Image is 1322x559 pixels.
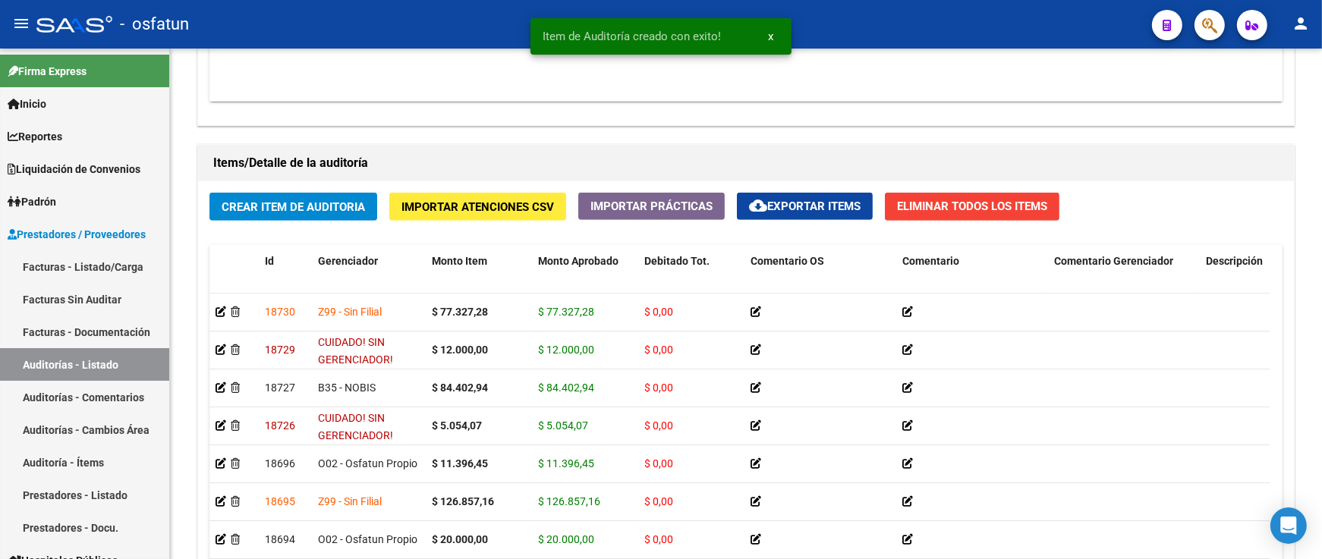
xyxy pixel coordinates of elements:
[8,226,146,243] span: Prestadores / Proveedores
[896,245,1048,312] datatable-header-cell: Comentario
[318,306,382,318] span: Z99 - Sin Filial
[312,245,426,312] datatable-header-cell: Gerenciador
[644,255,710,267] span: Debitado Tot.
[432,306,488,318] strong: $ 77.327,28
[265,344,295,356] span: 18729
[259,245,312,312] datatable-header-cell: Id
[432,382,488,394] strong: $ 84.402,94
[538,533,594,545] span: $ 20.000,00
[432,457,488,469] strong: $ 11.396,45
[8,96,46,112] span: Inicio
[1206,255,1263,267] span: Descripción
[538,495,600,507] span: $ 126.857,16
[756,23,785,50] button: x
[644,533,673,545] span: $ 0,00
[644,419,673,432] span: $ 0,00
[538,419,588,432] span: $ 5.054,07
[12,14,30,33] mat-icon: menu
[318,412,393,441] span: CUIDADO! SIN GERENCIADOR!
[538,344,594,356] span: $ 12.000,00
[389,193,566,221] button: Importar Atenciones CSV
[265,533,295,545] span: 18694
[432,419,482,432] strong: $ 5.054,07
[543,29,721,44] span: Item de Auditoría creado con exito!
[532,245,638,312] datatable-header-cell: Monto Aprobado
[768,30,773,43] span: x
[749,199,861,213] span: Exportar Items
[538,457,594,469] span: $ 11.396,45
[265,457,295,469] span: 18696
[751,255,824,267] span: Comentario OS
[897,199,1047,213] span: Eliminar Todos los Items
[885,193,1059,221] button: Eliminar Todos los Items
[1270,507,1307,544] div: Open Intercom Messenger
[644,495,673,507] span: $ 0,00
[744,245,896,312] datatable-header-cell: Comentario OS
[644,457,673,469] span: $ 0,00
[1048,245,1200,312] datatable-header-cell: Comentario Gerenciador
[644,306,673,318] span: $ 0,00
[737,193,873,220] button: Exportar Items
[265,255,274,267] span: Id
[578,193,725,220] button: Importar Prácticas
[401,200,554,214] span: Importar Atenciones CSV
[213,151,1279,175] h1: Items/Detalle de la auditoría
[426,245,532,312] datatable-header-cell: Monto Item
[318,336,393,366] span: CUIDADO! SIN GERENCIADOR!
[538,255,619,267] span: Monto Aprobado
[644,344,673,356] span: $ 0,00
[432,344,488,356] strong: $ 12.000,00
[432,533,488,545] strong: $ 20.000,00
[318,495,382,507] span: Z99 - Sin Filial
[538,306,594,318] span: $ 77.327,28
[8,161,140,177] span: Liquidación de Convenios
[644,382,673,394] span: $ 0,00
[265,306,295,318] span: 18730
[120,8,189,41] span: - osfatun
[8,128,62,145] span: Reportes
[209,193,377,221] button: Crear Item de Auditoria
[902,255,959,267] span: Comentario
[749,196,767,215] mat-icon: cloud_download
[432,255,487,267] span: Monto Item
[590,199,713,213] span: Importar Prácticas
[638,245,744,312] datatable-header-cell: Debitado Tot.
[318,533,417,545] span: O02 - Osfatun Propio
[318,457,417,469] span: O02 - Osfatun Propio
[8,193,56,210] span: Padrón
[8,63,87,80] span: Firma Express
[1054,255,1173,267] span: Comentario Gerenciador
[1292,14,1310,33] mat-icon: person
[432,495,494,507] strong: $ 126.857,16
[318,382,376,394] span: B35 - NOBIS
[265,419,295,432] span: 18726
[222,200,365,214] span: Crear Item de Auditoria
[318,255,378,267] span: Gerenciador
[265,495,295,507] span: 18695
[265,382,295,394] span: 18727
[538,382,594,394] span: $ 84.402,94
